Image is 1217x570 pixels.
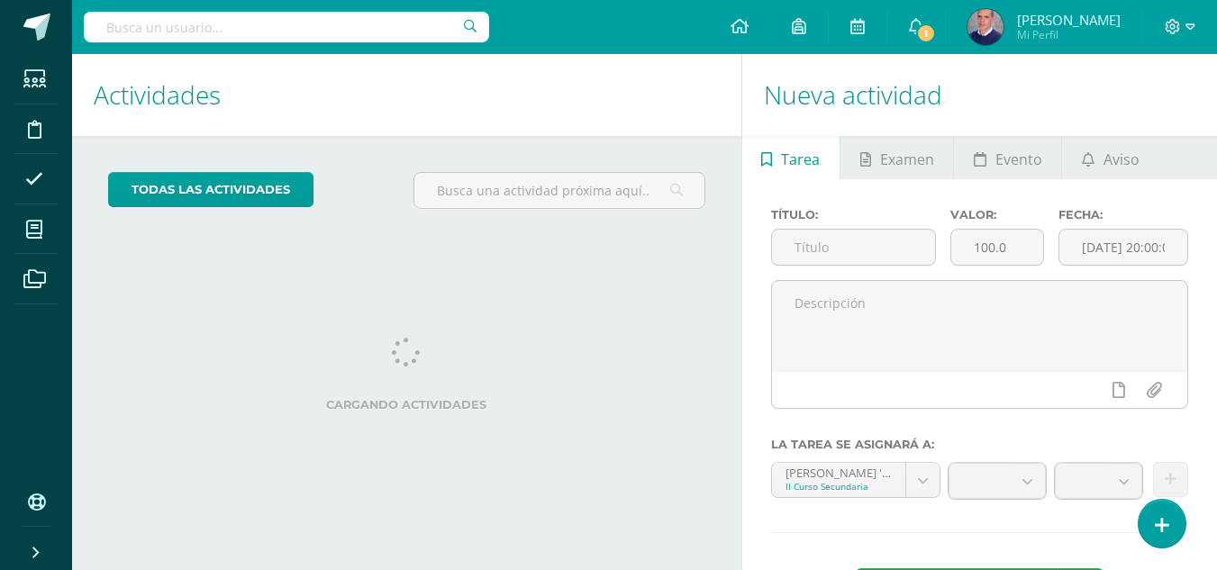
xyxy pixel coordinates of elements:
span: Examen [880,138,934,181]
input: Puntos máximos [951,230,1043,265]
span: [PERSON_NAME] [1017,11,1121,29]
div: [PERSON_NAME] '[PERSON_NAME]' [786,463,892,480]
a: Examen [840,136,953,179]
a: Evento [954,136,1061,179]
input: Busca un usuario... [84,12,489,42]
img: 1515e9211533a8aef101277efa176555.png [967,9,1004,45]
a: Tarea [742,136,840,179]
input: Busca una actividad próxima aquí... [414,173,704,208]
a: Aviso [1062,136,1158,179]
label: Título: [771,208,937,222]
input: Fecha de entrega [1059,230,1187,265]
label: La tarea se asignará a: [771,438,1188,451]
label: Valor: [950,208,1044,222]
span: Evento [995,138,1042,181]
span: Mi Perfil [1017,27,1121,42]
label: Cargando actividades [108,398,705,412]
span: 1 [916,23,936,43]
a: [PERSON_NAME] '[PERSON_NAME]'II Curso Secundaria [772,463,940,497]
span: Tarea [781,138,820,181]
a: todas las Actividades [108,172,313,207]
span: Aviso [1103,138,1140,181]
h1: Nueva actividad [764,54,1195,136]
input: Título [772,230,936,265]
div: II Curso Secundaria [786,480,892,493]
h1: Actividades [94,54,720,136]
label: Fecha: [1058,208,1188,222]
